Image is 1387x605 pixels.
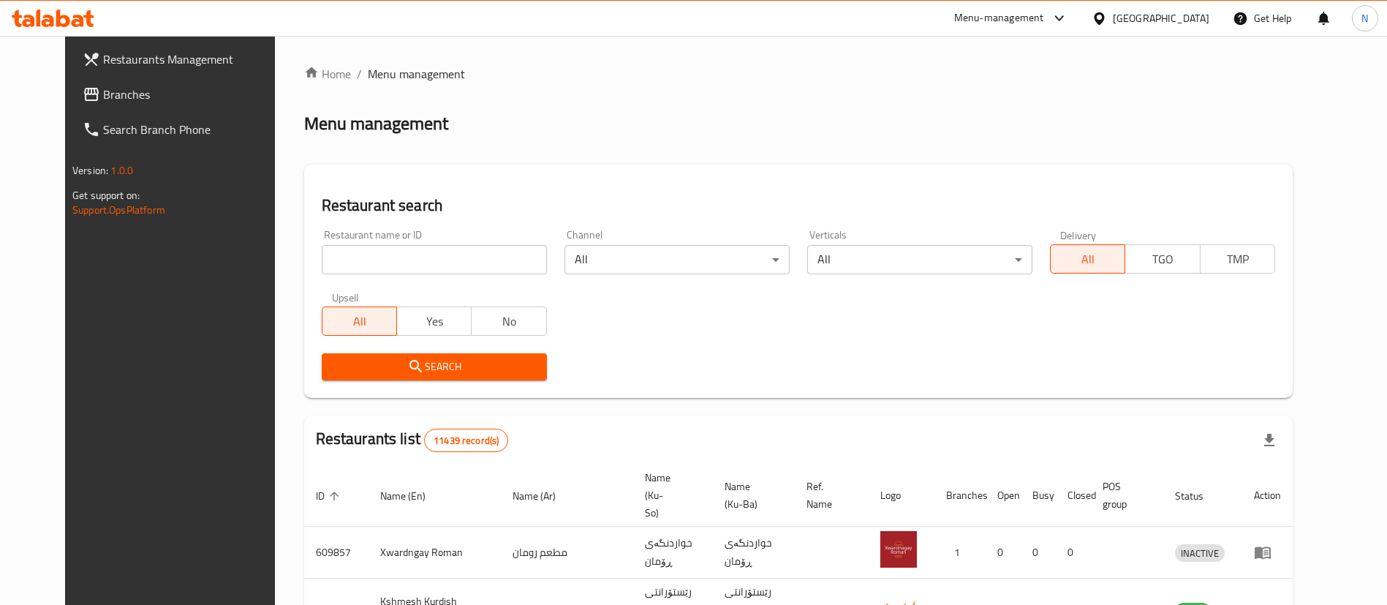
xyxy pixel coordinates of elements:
[322,195,1275,217] h2: Restaurant search
[1200,244,1275,274] button: TMP
[1175,487,1222,505] span: Status
[1060,230,1097,240] label: Delivery
[403,311,466,332] span: Yes
[328,311,391,332] span: All
[425,434,507,448] span: 11439 record(s)
[369,527,501,579] td: Xwardngay Roman
[333,358,535,376] span: Search
[1175,545,1225,562] span: INACTIVE
[322,307,397,336] button: All
[304,65,351,83] a: Home
[72,200,165,219] a: Support.OpsPlatform
[725,478,777,513] span: Name (Ku-Ba)
[332,292,359,302] label: Upsell
[72,186,140,205] span: Get support on:
[986,527,1021,579] td: 0
[880,531,917,568] img: Xwardngay Roman
[316,428,509,452] h2: Restaurants list
[396,307,472,336] button: Yes
[1206,249,1269,270] span: TMP
[713,527,795,579] td: خواردنگەی ڕۆمان
[1254,544,1281,561] div: Menu
[1113,10,1209,26] div: [GEOGRAPHIC_DATA]
[424,429,508,452] div: Total records count
[71,42,297,77] a: Restaurants Management
[1103,478,1146,513] span: POS group
[322,353,547,380] button: Search
[304,527,369,579] td: 609857
[357,65,362,83] li: /
[471,307,546,336] button: No
[110,161,133,180] span: 1.0.0
[103,86,285,103] span: Branches
[1125,244,1200,274] button: TGO
[103,50,285,68] span: Restaurants Management
[1131,249,1194,270] span: TGO
[513,487,575,505] span: Name (Ar)
[322,245,547,274] input: Search for restaurant name or ID..
[1175,544,1225,562] div: INACTIVE
[304,112,448,135] h2: Menu management
[72,161,108,180] span: Version:
[986,465,1021,527] th: Open
[954,10,1044,27] div: Menu-management
[368,65,465,83] span: Menu management
[1056,465,1091,527] th: Closed
[71,77,297,112] a: Branches
[869,465,934,527] th: Logo
[564,245,790,274] div: All
[380,487,445,505] span: Name (En)
[645,469,695,522] span: Name (Ku-So)
[934,527,986,579] td: 1
[71,112,297,147] a: Search Branch Phone
[1021,465,1056,527] th: Busy
[477,311,540,332] span: No
[806,478,851,513] span: Ref. Name
[501,527,633,579] td: مطعم رومان
[1050,244,1125,274] button: All
[304,65,1293,83] nav: breadcrumb
[807,245,1032,274] div: All
[1252,423,1287,458] div: Export file
[1361,10,1368,26] span: N
[633,527,713,579] td: خواردنگەی ڕۆمان
[1242,465,1293,527] th: Action
[1057,249,1119,270] span: All
[103,121,285,138] span: Search Branch Phone
[934,465,986,527] th: Branches
[316,487,344,505] span: ID
[1021,527,1056,579] td: 0
[1056,527,1091,579] td: 0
